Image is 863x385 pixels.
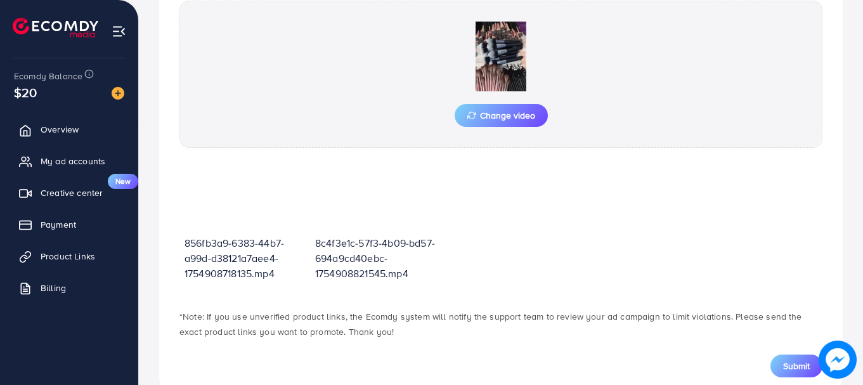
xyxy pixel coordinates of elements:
[112,24,126,39] img: menu
[108,174,138,189] span: New
[10,275,129,301] a: Billing
[770,355,822,377] button: Submit
[41,250,95,263] span: Product Links
[112,87,124,100] img: image
[455,104,548,127] button: Change video
[783,360,810,372] span: Submit
[11,78,41,107] span: $20
[179,309,822,339] p: *Note: If you use unverified product links, the Ecomdy system will notify the support team to rev...
[14,70,82,82] span: Ecomdy Balance
[10,117,129,142] a: Overview
[41,186,103,199] span: Creative center
[10,212,129,237] a: Payment
[41,282,66,294] span: Billing
[185,235,305,281] p: 856fb3a9-6383-44b7-a99d-d38121a7aee4-1754908718135.mp4
[819,341,857,379] img: image
[438,22,564,91] img: Preview Image
[10,148,129,174] a: My ad accounts
[10,244,129,269] a: Product Links
[41,155,105,167] span: My ad accounts
[467,111,535,120] span: Change video
[315,235,436,281] p: 8c4f3e1c-57f3-4b09-bd57-694a9cd40ebc-1754908821545.mp4
[41,123,79,136] span: Overview
[13,18,98,37] img: logo
[10,180,129,206] a: Creative centerNew
[41,218,76,231] span: Payment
